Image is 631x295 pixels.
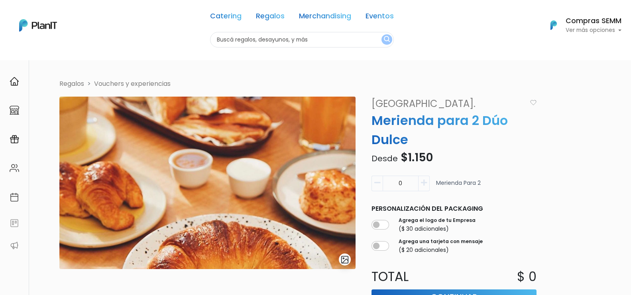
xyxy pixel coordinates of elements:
a: Merchandising [299,13,351,22]
label: Agrega el logo de tu Empresa [399,217,476,224]
p: Merienda para 2 Dúo Dulce [367,111,541,149]
p: Ver más opciones [566,28,621,33]
img: PlanIt Logo [545,16,562,34]
img: search_button-432b6d5273f82d61273b3651a40e1bd1b912527efae98b1b7a1b2c0702e16a8d.svg [384,36,390,44]
span: $1.150 [401,150,433,165]
li: Regalos [59,79,84,89]
img: PlanIt Logo [19,19,57,32]
p: ($ 30 adicionales) [399,225,476,233]
a: Vouchers y experiencias [94,79,171,88]
a: Regalos [256,13,285,22]
img: WhatsApp_Image_2024-05-14_at_10.28.08.jpeg [59,97,356,269]
img: people-662611757002400ad9ed0e3c099ab2801c6687ba6c219adb57efc949bc21e19d.svg [10,163,19,173]
button: PlanIt Logo Compras SEMM Ver más opciones [540,15,621,36]
p: ($ 20 adicionales) [399,246,483,254]
img: home-e721727adea9d79c4d83392d1f703f7f8bce08238fde08b1acbfd93340b81755.svg [10,77,19,86]
img: heart_icon [530,100,537,105]
a: Eventos [366,13,394,22]
p: $ 0 [517,267,537,286]
img: campaigns-02234683943229c281be62815700db0a1741e53638e28bf9629b52c665b00959.svg [10,135,19,144]
p: Merienda para 2 [436,179,481,194]
nav: breadcrumb [55,79,579,90]
a: [GEOGRAPHIC_DATA]. [367,97,527,111]
label: Agrega una tarjeta con mensaje [399,238,483,245]
input: Buscá regalos, desayunos, y más [210,32,394,48]
img: feedback-78b5a0c8f98aac82b08bfc38622c3050aee476f2c9584af64705fc4e61158814.svg [10,218,19,228]
p: Personalización del packaging [372,204,537,214]
img: partners-52edf745621dab592f3b2c58e3bca9d71375a7ef29c3b500c9f145b62cc070d4.svg [10,241,19,250]
p: Total [367,267,454,286]
h6: Compras SEMM [566,18,621,25]
img: marketplace-4ceaa7011d94191e9ded77b95e3339b90024bf715f7c57f8cf31f2d8c509eaba.svg [10,105,19,115]
span: Desde [372,153,398,164]
a: Catering [210,13,242,22]
img: calendar-87d922413cdce8b2cf7b7f5f62616a5cf9e4887200fb71536465627b3292af00.svg [10,192,19,202]
img: gallery-light [340,255,350,264]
